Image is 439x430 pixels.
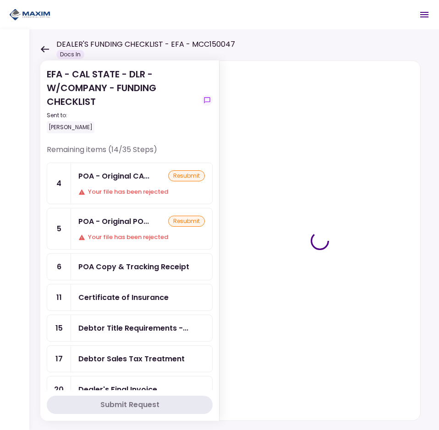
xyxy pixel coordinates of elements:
div: 11 [47,284,71,310]
div: 4 [47,163,71,204]
div: POA Copy & Tracking Receipt [78,261,189,272]
div: 6 [47,254,71,280]
a: 20Dealer's Final Invoice [47,376,213,403]
div: POA - Original POA (not CA or GA) [78,216,149,227]
div: [PERSON_NAME] [47,121,94,133]
div: 17 [47,346,71,372]
div: Debtor Title Requirements - Proof of IRP or Exemption [78,322,188,334]
a: 6POA Copy & Tracking Receipt [47,253,213,280]
a: 15Debtor Title Requirements - Proof of IRP or Exemption [47,315,213,342]
div: Remaining items (14/35 Steps) [47,144,213,163]
div: Sent to: [47,111,198,120]
div: POA - Original CA Reg260, Reg256, & Reg4008 [78,170,149,182]
div: Your file has been rejected [78,187,205,196]
div: 5 [47,208,71,249]
button: Submit Request [47,396,213,414]
img: Partner icon [9,8,50,22]
div: Dealer's Final Invoice [78,384,157,395]
a: 5POA - Original POA (not CA or GA)resubmitYour file has been rejected [47,208,213,250]
div: Docs In [56,50,84,59]
div: EFA - CAL STATE - DLR - W/COMPANY - FUNDING CHECKLIST [47,67,198,133]
div: 15 [47,315,71,341]
div: resubmit [168,170,205,181]
button: Open menu [413,4,435,26]
h1: DEALER'S FUNDING CHECKLIST - EFA - MCC150047 [56,39,235,50]
div: Debtor Sales Tax Treatment [78,353,185,365]
a: 4POA - Original CA Reg260, Reg256, & Reg4008resubmitYour file has been rejected [47,163,213,204]
a: 17Debtor Sales Tax Treatment [47,345,213,372]
div: resubmit [168,216,205,227]
button: show-messages [202,95,213,106]
div: Submit Request [100,399,159,410]
a: 11Certificate of Insurance [47,284,213,311]
div: 20 [47,376,71,403]
div: Your file has been rejected [78,233,205,242]
div: Certificate of Insurance [78,292,169,303]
